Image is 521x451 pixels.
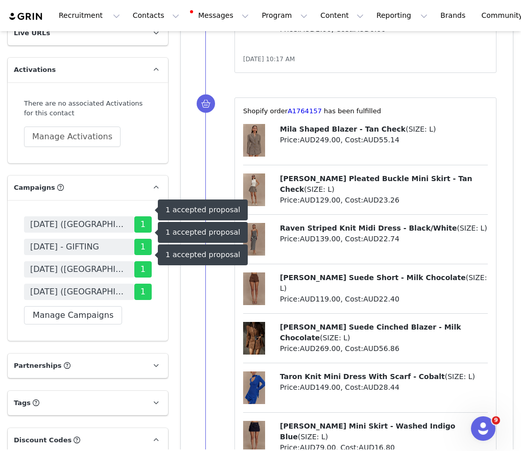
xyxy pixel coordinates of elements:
[300,196,341,204] span: AUD129.00
[255,4,314,27] button: Program
[24,306,122,324] button: Manage Campaigns
[300,235,341,243] span: AUD139.00
[280,421,488,442] p: ( )
[53,4,126,27] button: Recruitment
[186,4,255,27] button: Messages
[134,216,152,233] span: 1
[14,398,31,408] span: Tags
[409,125,433,133] span: SIZE: L
[243,107,381,115] span: ⁨Shopify⁩ order⁨ ⁩ has been fulfilled
[8,8,297,19] body: Rich Text Area. Press ALT-0 for help.
[280,234,488,244] p: Price: , Cost:
[363,235,399,243] span: AUD22.74
[30,286,128,298] span: [DATE] ([GEOGRAPHIC_DATA]) - GIFTING
[134,239,152,255] span: 1
[434,4,475,27] a: Brands
[280,322,488,343] p: ( )
[288,107,322,115] a: A1764157
[280,124,488,135] p: ( )
[280,223,488,234] p: ( )
[280,272,488,294] p: ( )
[30,241,99,253] span: [DATE] - GIFTING
[363,196,399,204] span: AUD23.26
[14,435,72,445] span: Discount Codes
[300,136,341,144] span: AUD249.00
[314,4,370,27] button: Content
[30,263,128,275] span: [DATE] ([GEOGRAPHIC_DATA]) - GIFTING
[280,135,488,145] p: Price: , Cost:
[280,195,488,206] p: Price: , Cost:
[280,294,488,305] p: Price: , Cost:
[243,56,295,63] span: [DATE] 10:17 AM
[300,433,325,441] span: SIZE: L
[280,273,466,282] span: [PERSON_NAME] Suede Short - Milk Chocolate
[300,383,341,391] span: AUD149.00
[363,383,399,391] span: AUD28.44
[280,224,457,232] span: Raven Striped Knit Midi Dress - Black/White
[14,28,50,38] span: Live URLs
[24,127,121,147] button: Manage Activations
[307,185,331,193] span: SIZE: L
[447,372,472,381] span: SIZE: L
[280,173,488,195] p: ( )
[14,361,62,371] span: Partnerships
[492,416,500,424] span: 9
[280,371,488,382] p: ( )
[300,344,341,353] span: AUD269.00
[165,206,240,214] div: 1 accepted proposal
[280,372,445,381] span: Taron Knit Mini Dress With Scarf - Cobalt
[165,228,240,237] div: 1 accepted proposal
[370,4,434,27] button: Reporting
[24,98,152,118] div: There are no associated Activations for this contact
[280,174,472,193] span: [PERSON_NAME] Pleated Buckle Mini Skirt - Tan Check
[165,250,240,259] div: 1 accepted proposal
[280,422,455,441] span: [PERSON_NAME] Mini Skirt - Washed Indigo Blue
[30,218,128,231] span: [DATE] ([GEOGRAPHIC_DATA]) - GIFTING
[280,343,488,354] p: Price: , Cost:
[127,4,185,27] button: Contacts
[280,323,461,342] span: [PERSON_NAME] Suede Cinched Blazer - Milk Chocolate
[471,416,495,441] iframe: Intercom live chat
[300,295,341,303] span: AUD119.00
[363,344,399,353] span: AUD56.86
[460,224,484,232] span: SIZE: L
[363,295,399,303] span: AUD22.40
[363,136,399,144] span: AUD55.14
[323,334,347,342] span: SIZE: L
[14,183,55,193] span: Campaigns
[134,284,152,300] span: 1
[134,261,152,278] span: 1
[14,65,56,75] span: Activations
[280,382,488,393] p: Price: , Cost:
[8,12,44,21] img: grin logo
[280,125,406,133] span: Mila Shaped Blazer - Tan Check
